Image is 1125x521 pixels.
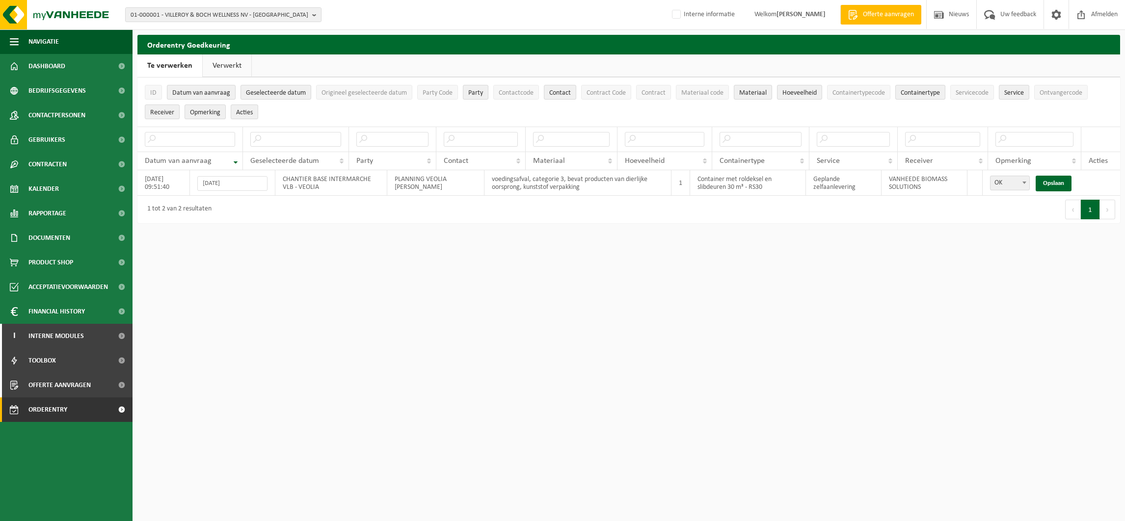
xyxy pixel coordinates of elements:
[995,157,1031,165] span: Opmerking
[832,89,885,97] span: Containertypecode
[125,7,321,22] button: 01-000001 - VILLEROY & BOCH WELLNESS NV - [GEOGRAPHIC_DATA]
[275,170,387,196] td: CHANTIER BASE INTERMARCHE VLB - VEOLIA
[250,157,319,165] span: Geselecteerde datum
[587,89,626,97] span: Contract Code
[690,170,806,196] td: Container met roldeksel en slibdeuren 30 m³ - RS30
[860,10,916,20] span: Offerte aanvragen
[999,85,1029,100] button: ServiceService: Activate to sort
[1040,89,1082,97] span: Ontvangercode
[739,89,767,97] span: Materiaal
[777,85,822,100] button: HoeveelheidHoeveelheid: Activate to sort
[901,89,940,97] span: Containertype
[444,157,468,165] span: Contact
[463,85,488,100] button: PartyParty: Activate to sort
[356,157,373,165] span: Party
[827,85,890,100] button: ContainertypecodeContainertypecode: Activate to sort
[670,7,735,22] label: Interne informatie
[840,5,921,25] a: Offerte aanvragen
[720,157,765,165] span: Containertype
[10,324,19,348] span: I
[131,8,308,23] span: 01-000001 - VILLEROY & BOCH WELLNESS NV - [GEOGRAPHIC_DATA]
[499,89,534,97] span: Contactcode
[167,85,236,100] button: Datum van aanvraagDatum van aanvraag: Activate to remove sorting
[671,170,690,196] td: 1
[150,89,157,97] span: ID
[1089,157,1108,165] span: Acties
[28,128,65,152] span: Gebruikers
[493,85,539,100] button: ContactcodeContactcode: Activate to sort
[28,201,66,226] span: Rapportage
[905,157,933,165] span: Receiver
[203,54,251,77] a: Verwerkt
[145,104,180,119] button: ReceiverReceiver: Activate to sort
[236,109,253,116] span: Acties
[185,104,226,119] button: OpmerkingOpmerking: Activate to sort
[806,170,882,196] td: Geplande zelfaanlevering
[142,201,212,218] div: 1 tot 2 van 2 resultaten
[28,397,111,422] span: Orderentry Goedkeuring
[782,89,817,97] span: Hoeveelheid
[28,226,70,250] span: Documenten
[1004,89,1024,97] span: Service
[172,89,230,97] span: Datum van aanvraag
[681,89,723,97] span: Materiaal code
[28,299,85,324] span: Financial History
[417,85,458,100] button: Party CodeParty Code: Activate to sort
[895,85,945,100] button: ContainertypeContainertype: Activate to sort
[241,85,311,100] button: Geselecteerde datumGeselecteerde datum: Activate to sort
[28,78,86,103] span: Bedrijfsgegevens
[231,104,258,119] button: Acties
[1036,176,1071,191] a: Opslaan
[137,170,190,196] td: [DATE] 09:51:40
[28,29,59,54] span: Navigatie
[423,89,453,97] span: Party Code
[387,170,484,196] td: PLANNING VEOLIA [PERSON_NAME]
[137,54,202,77] a: Te verwerken
[636,85,671,100] button: ContractContract: Activate to sort
[1065,200,1081,219] button: Previous
[28,348,56,373] span: Toolbox
[1100,200,1115,219] button: Next
[28,275,108,299] span: Acceptatievoorwaarden
[956,89,989,97] span: Servicecode
[145,85,162,100] button: IDID: Activate to sort
[321,89,407,97] span: Origineel geselecteerde datum
[544,85,576,100] button: ContactContact: Activate to sort
[1081,200,1100,219] button: 1
[246,89,306,97] span: Geselecteerde datum
[28,250,73,275] span: Product Shop
[533,157,565,165] span: Materiaal
[316,85,412,100] button: Origineel geselecteerde datumOrigineel geselecteerde datum: Activate to sort
[1034,85,1088,100] button: OntvangercodeOntvangercode: Activate to sort
[817,157,840,165] span: Service
[777,11,826,18] strong: [PERSON_NAME]
[990,176,1030,190] span: OK
[625,157,665,165] span: Hoeveelheid
[642,89,666,97] span: Contract
[150,109,174,116] span: Receiver
[676,85,729,100] button: Materiaal codeMateriaal code: Activate to sort
[28,324,84,348] span: Interne modules
[734,85,772,100] button: MateriaalMateriaal: Activate to sort
[28,152,67,177] span: Contracten
[28,103,85,128] span: Contactpersonen
[581,85,631,100] button: Contract CodeContract Code: Activate to sort
[28,373,91,397] span: Offerte aanvragen
[145,157,212,165] span: Datum van aanvraag
[137,35,1120,54] h2: Orderentry Goedkeuring
[28,177,59,201] span: Kalender
[28,54,65,78] span: Dashboard
[991,176,1029,190] span: OK
[468,89,483,97] span: Party
[882,170,967,196] td: VANHEEDE BIOMASS SOLUTIONS
[549,89,571,97] span: Contact
[950,85,994,100] button: ServicecodeServicecode: Activate to sort
[190,109,220,116] span: Opmerking
[484,170,671,196] td: voedingsafval, categorie 3, bevat producten van dierlijke oorsprong, kunststof verpakking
